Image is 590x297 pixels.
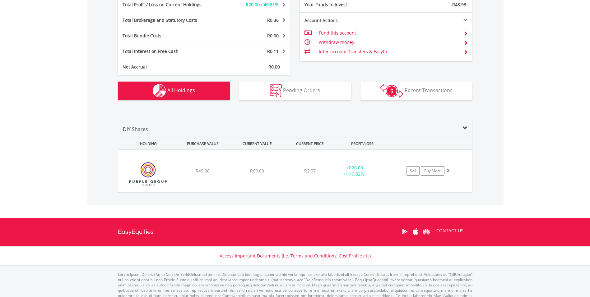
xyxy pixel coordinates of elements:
div: Total Brokerage and Statutory Costs [118,17,219,23]
a: EasyEquities [118,218,154,246]
div: HOLDING [118,138,175,149]
a: Sell [406,166,420,176]
span: All Holdings [167,87,195,94]
span: R69.00 [250,168,264,174]
div: Account Actions [300,17,386,24]
span: R2.07 [304,168,316,174]
a: Buy More [421,166,444,176]
span: R0.00 [267,33,279,39]
div: Total Bundle Costs [118,33,219,39]
div: Your Funds to Invest [300,2,386,8]
span: R20.00 [349,165,363,171]
a: Huawei [421,222,432,241]
span: -R48.93 [451,2,466,7]
a: Apple [410,222,421,241]
span: R0.11 [267,48,279,54]
span: R0.36 [267,17,279,23]
button: Pending Orders [239,82,351,100]
span: R20.00 / 40.81% [246,2,279,7]
div: Net Accrual [118,64,219,70]
div: Total Profit / Loss on Current Holdings [118,2,219,8]
a: Google Play [399,222,410,241]
img: pending_instructions-wht.png [270,84,282,97]
td: Withdraw money [319,38,458,47]
img: transactions-zar-wht.png [380,84,403,98]
span: R49.00 [196,168,210,174]
div: PROFIT/LOSS [336,138,389,149]
div: CURRENT VALUE [231,138,284,149]
td: Fund this account [319,28,458,38]
div: + (+ 40.82%) [332,165,379,177]
a: Access Important Documents (i.e. Terms and Conditions, Cost Profile etc) [220,253,371,259]
span: Recent Transactions [405,87,453,94]
button: All Holdings [118,82,230,100]
div: Total Interest on Free Cash [118,48,219,54]
button: Recent Transactions [360,82,472,100]
img: holdings-wht.png [153,84,166,97]
a: CONTACT US [432,222,468,239]
span: Pending Orders [283,87,320,94]
span: R0.00 [268,64,280,70]
td: Inter-account Transfers & EasyFx [319,47,458,56]
div: PURCHASE VALUE [176,138,230,149]
span: DIY Shares [123,126,148,133]
img: EQU.ZA.PPE.png [121,158,175,191]
div: CURRENT PRICE [285,138,334,149]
